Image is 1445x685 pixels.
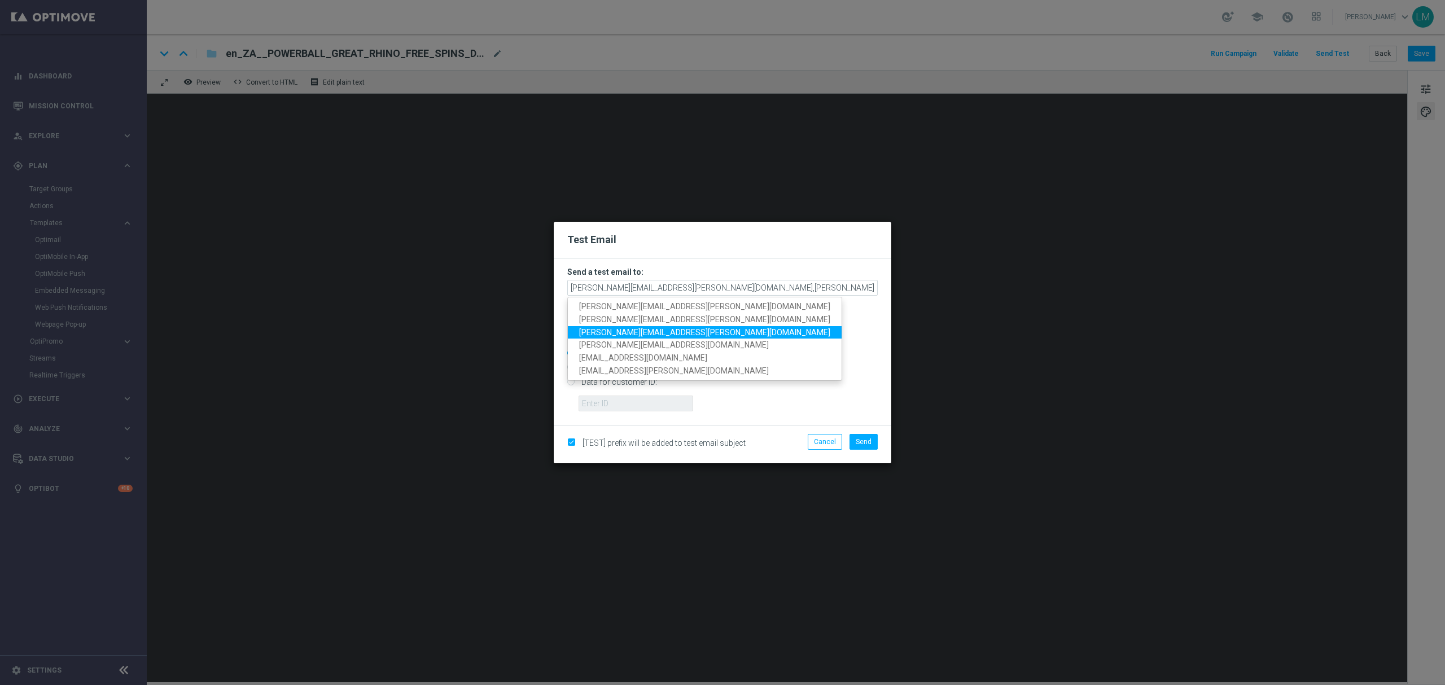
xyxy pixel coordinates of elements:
button: Send [850,434,878,450]
span: [EMAIL_ADDRESS][DOMAIN_NAME] [579,353,707,362]
span: [PERSON_NAME][EMAIL_ADDRESS][PERSON_NAME][DOMAIN_NAME] [579,302,830,311]
h3: Send a test email to: [567,267,878,277]
a: [PERSON_NAME][EMAIL_ADDRESS][PERSON_NAME][DOMAIN_NAME] [568,313,842,326]
span: [PERSON_NAME][EMAIL_ADDRESS][DOMAIN_NAME] [579,340,769,349]
span: [EMAIL_ADDRESS][PERSON_NAME][DOMAIN_NAME] [579,366,769,375]
a: [EMAIL_ADDRESS][PERSON_NAME][DOMAIN_NAME] [568,365,842,377]
span: [PERSON_NAME][EMAIL_ADDRESS][PERSON_NAME][DOMAIN_NAME] [579,315,830,324]
input: Enter ID [579,396,693,411]
button: Cancel [808,434,842,450]
span: [PERSON_NAME][EMAIL_ADDRESS][PERSON_NAME][DOMAIN_NAME] [579,327,830,336]
a: [EMAIL_ADDRESS][DOMAIN_NAME] [568,352,842,365]
a: [PERSON_NAME][EMAIL_ADDRESS][DOMAIN_NAME] [568,339,842,352]
span: Send [856,438,872,446]
a: [PERSON_NAME][EMAIL_ADDRESS][PERSON_NAME][DOMAIN_NAME] [568,300,842,313]
h2: Test Email [567,233,878,247]
span: [TEST] prefix will be added to test email subject [583,438,746,447]
a: [PERSON_NAME][EMAIL_ADDRESS][PERSON_NAME][DOMAIN_NAME] [568,326,842,339]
